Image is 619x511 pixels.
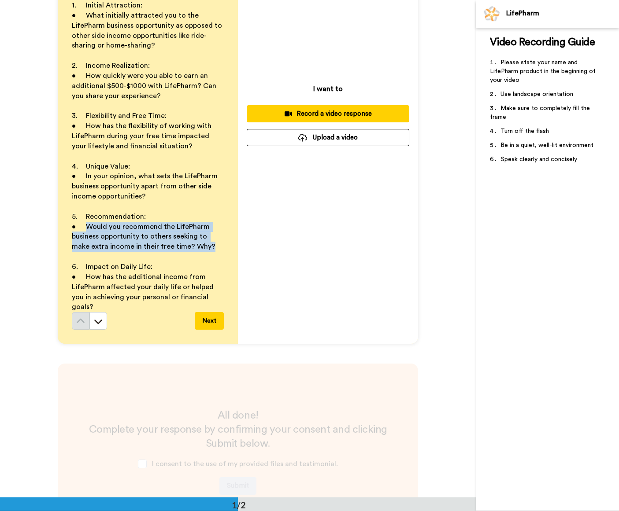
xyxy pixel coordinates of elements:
span: Video Recording Guide [490,37,595,48]
div: Record a video response [254,109,402,118]
button: Next [195,312,224,330]
span: 3. Flexibility and Free Time: [72,112,167,119]
span: Use landscape orientation [500,91,573,97]
span: Speak clearly and concisely [501,156,577,162]
span: 1. Initial Attraction: [72,2,142,9]
span: • How has the additional income from LifePharm affected your daily life or helped you in achievin... [72,273,215,311]
span: 4. Unique Value: [72,163,130,170]
span: Be in a quiet, well-lit environment [500,142,593,148]
span: 6. Impact on Daily Life: [72,263,152,270]
span: 2. Income Realization: [72,62,150,69]
span: • How quickly were you able to earn an additional $500-$1000 with LifePharm? Can you share your e... [72,72,218,99]
span: • What initially attracted you to the LifePharm business opportunity as opposed to other side inc... [72,12,224,49]
span: • In your opinion, what sets the LifePharm business opportunity apart from other side income oppo... [72,173,219,200]
div: 1/2 [218,499,260,511]
span: Turn off the flash [500,128,549,134]
span: Make sure to completely fill the frame [490,105,592,120]
img: Profile Image [481,4,502,25]
span: • Would you recommend the LifePharm business opportunity to others seeking to make extra income i... [72,223,215,250]
span: 5. Recommendation: [72,213,146,220]
span: Please state your name and LifePharm product in the beginning of your video [490,59,597,83]
button: Upload a video [247,129,409,146]
span: • How has the flexibility of working with LifePharm during your free time impacted your lifestyle... [72,122,213,150]
button: Record a video response [247,105,409,122]
p: I want to [313,84,343,94]
div: LifePharm [506,9,619,18]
